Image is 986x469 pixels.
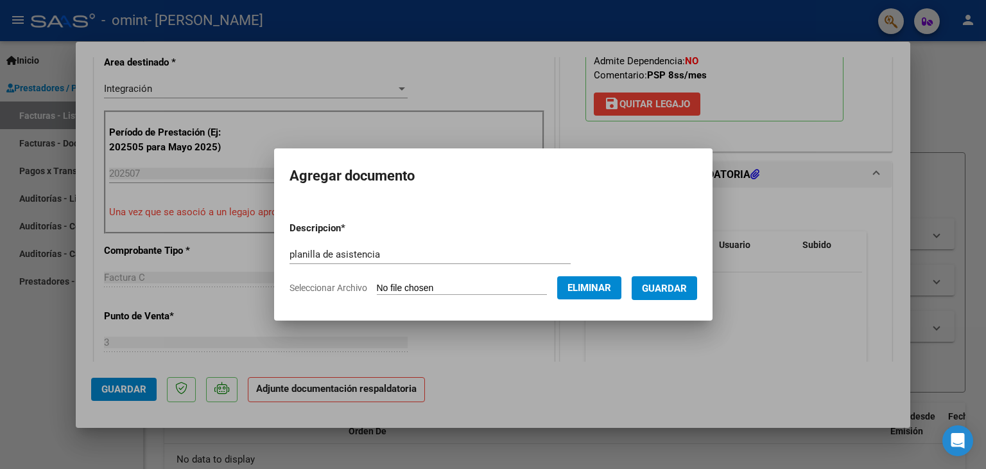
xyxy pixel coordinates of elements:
button: Guardar [632,276,697,300]
span: Eliminar [567,282,611,294]
span: Guardar [642,283,687,294]
p: Descripcion [290,221,412,236]
div: Open Intercom Messenger [942,425,973,456]
button: Eliminar [557,276,621,299]
span: Seleccionar Archivo [290,283,367,293]
h2: Agregar documento [290,164,697,188]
